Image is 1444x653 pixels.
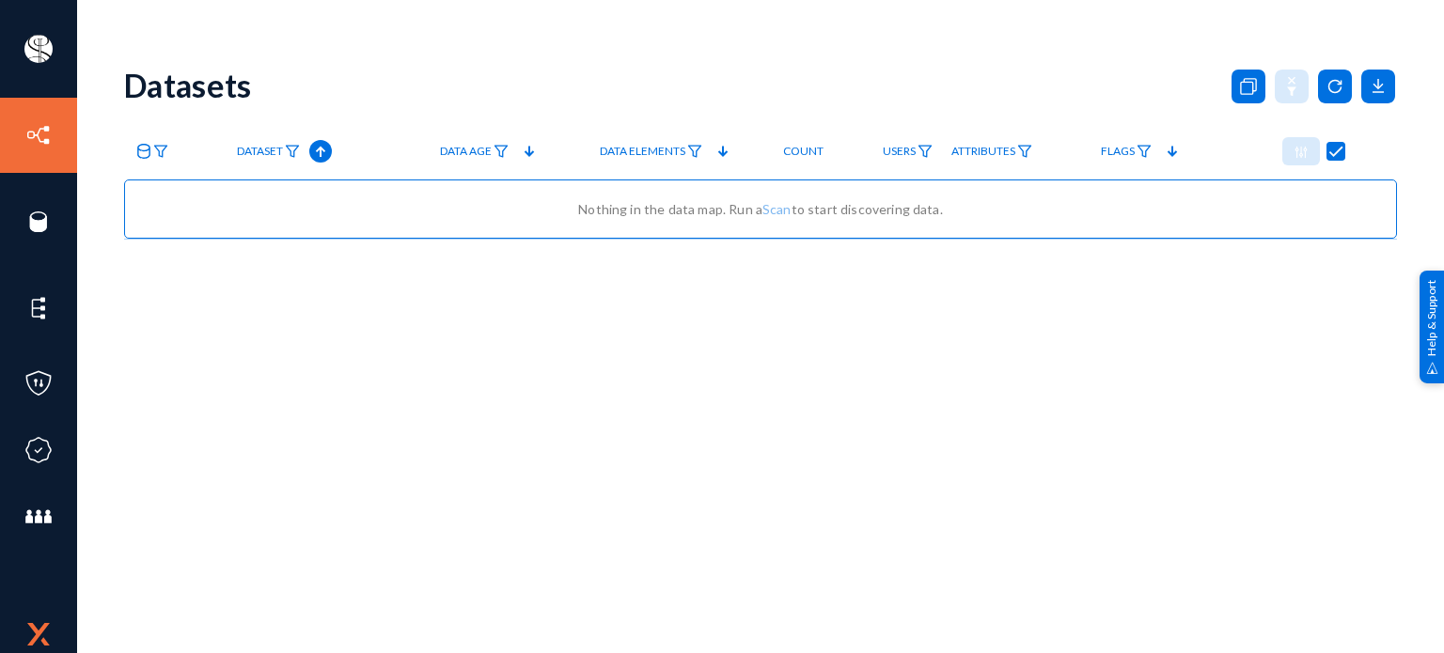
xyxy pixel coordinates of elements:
span: Data Elements [600,145,685,158]
img: icon-sources.svg [24,208,53,236]
div: Nothing in the data map. Run a to start discovering data. [144,199,1377,219]
span: Count [783,145,824,158]
img: icon-elements.svg [24,294,53,322]
img: icon-filter.svg [153,145,168,158]
img: icon-filter.svg [1017,145,1032,158]
img: icon-compliance.svg [24,436,53,464]
a: Users [873,135,942,168]
img: icon-filter.svg [687,145,702,158]
a: Attributes [942,135,1042,168]
span: Users [883,145,916,158]
a: Data Elements [590,135,712,168]
a: Dataset [228,135,309,168]
img: icon-policies.svg [24,369,53,397]
img: help_support.svg [1426,362,1438,374]
span: Dataset [237,145,283,158]
img: icon-filter.svg [494,145,509,158]
a: Data Age [431,135,518,168]
img: icon-filter.svg [285,145,300,158]
span: Data Age [440,145,492,158]
img: icon-filter.svg [1137,145,1152,158]
div: Datasets [124,66,252,104]
span: Attributes [951,145,1015,158]
img: icon-inventory.svg [24,121,53,149]
img: ACg8ocIa8OWj5FIzaB8MU-JIbNDt0RWcUDl_eQ0ZyYxN7rWYZ1uJfn9p=s96-c [24,35,53,63]
div: Help & Support [1420,270,1444,382]
a: Flags [1091,135,1161,168]
img: icon-filter.svg [918,145,933,158]
img: icon-members.svg [24,503,53,531]
span: Flags [1101,145,1135,158]
a: Scan [762,201,792,217]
